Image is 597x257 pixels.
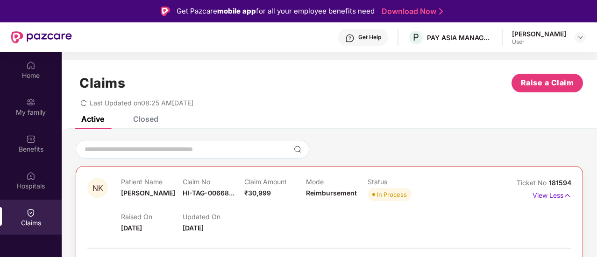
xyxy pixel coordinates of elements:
h1: Claims [79,75,125,91]
img: svg+xml;base64,PHN2ZyBpZD0iSGVscC0zMngzMiIgeG1sbnM9Imh0dHA6Ly93d3cudzMub3JnLzIwMDAvc3ZnIiB3aWR0aD... [345,34,355,43]
img: svg+xml;base64,PHN2ZyBpZD0iSG9zcGl0YWxzIiB4bWxucz0iaHR0cDovL3d3dy53My5vcmcvMjAwMC9zdmciIHdpZHRoPS... [26,171,36,181]
span: NK [92,184,103,192]
img: svg+xml;base64,PHN2ZyBpZD0iSG9tZSIgeG1sbnM9Imh0dHA6Ly93d3cudzMub3JnLzIwMDAvc3ZnIiB3aWR0aD0iMjAiIG... [26,61,36,70]
span: redo [80,99,87,107]
span: Raise a Claim [521,77,574,89]
span: Ticket No [517,179,549,187]
img: svg+xml;base64,PHN2ZyBpZD0iQmVuZWZpdHMiIHhtbG5zPSJodHRwOi8vd3d3LnczLm9yZy8yMDAwL3N2ZyIgd2lkdGg9Ij... [26,134,36,144]
p: Status [368,178,429,186]
div: Active [81,114,104,124]
button: Raise a Claim [512,74,583,92]
div: Get Help [358,34,381,41]
span: [PERSON_NAME] [121,189,175,197]
img: svg+xml;base64,PHN2ZyB3aWR0aD0iMjAiIGhlaWdodD0iMjAiIHZpZXdCb3g9IjAgMCAyMCAyMCIgZmlsbD0ibm9uZSIgeG... [26,97,36,107]
img: svg+xml;base64,PHN2ZyBpZD0iRHJvcGRvd24tMzJ4MzIiIHhtbG5zPSJodHRwOi8vd3d3LnczLm9yZy8yMDAwL3N2ZyIgd2... [576,34,584,41]
img: svg+xml;base64,PHN2ZyB4bWxucz0iaHR0cDovL3d3dy53My5vcmcvMjAwMC9zdmciIHdpZHRoPSIxNyIgaGVpZ2h0PSIxNy... [563,190,571,201]
p: Claim Amount [244,178,306,186]
span: Last Updated on 08:25 AM[DATE] [90,99,193,107]
span: HI-TAG-00668... [183,189,235,197]
span: 181594 [549,179,571,187]
p: Claim No [183,178,244,186]
div: Closed [133,114,158,124]
span: ₹30,999 [244,189,271,197]
div: [PERSON_NAME] [512,29,566,38]
div: Get Pazcare for all your employee benefits need [177,6,375,17]
p: Updated On [183,213,244,221]
span: [DATE] [183,224,204,232]
span: P [413,32,419,43]
a: Download Now [382,7,440,16]
img: svg+xml;base64,PHN2ZyBpZD0iQ2xhaW0iIHhtbG5zPSJodHRwOi8vd3d3LnczLm9yZy8yMDAwL3N2ZyIgd2lkdGg9IjIwIi... [26,208,36,217]
p: View Less [533,188,571,201]
p: Raised On [121,213,183,221]
img: svg+xml;base64,PHN2ZyBpZD0iU2VhcmNoLTMyeDMyIiB4bWxucz0iaHR0cDovL3d3dy53My5vcmcvMjAwMC9zdmciIHdpZH... [294,146,301,153]
div: In Process [377,190,407,199]
span: [DATE] [121,224,142,232]
img: Logo [161,7,170,16]
div: PAY ASIA MANAGEMENT PVT LTD [427,33,492,42]
strong: mobile app [217,7,256,15]
img: Stroke [439,7,443,16]
p: Mode [306,178,368,186]
div: User [512,38,566,46]
img: New Pazcare Logo [11,31,72,43]
span: Reimbursement [306,189,357,197]
p: Patient Name [121,178,183,186]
